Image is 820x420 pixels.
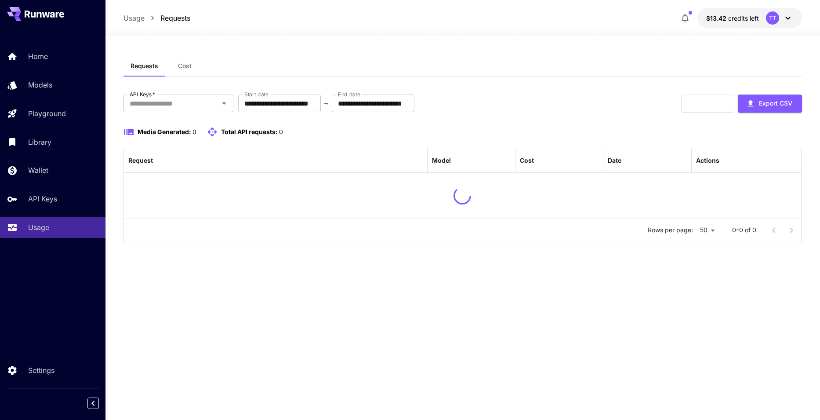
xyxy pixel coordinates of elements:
[648,226,693,234] p: Rows per page:
[706,15,728,22] span: $13.42
[244,91,268,98] label: Start date
[87,398,99,409] button: Collapse sidebar
[766,11,779,25] div: TT
[432,157,451,164] div: Model
[706,14,759,23] div: $13.42078
[28,222,49,233] p: Usage
[28,80,52,90] p: Models
[218,97,230,110] button: Open
[28,137,51,147] p: Library
[178,62,192,70] span: Cost
[160,13,190,23] a: Requests
[138,128,191,135] span: Media Generated:
[130,91,155,98] label: API Keys
[697,224,718,237] div: 50
[28,365,54,376] p: Settings
[94,395,105,411] div: Collapse sidebar
[279,128,283,135] span: 0
[28,165,48,175] p: Wallet
[131,62,158,70] span: Requests
[192,128,196,135] span: 0
[123,13,145,23] a: Usage
[338,91,360,98] label: End date
[728,15,759,22] span: credits left
[696,157,719,164] div: Actions
[128,157,153,164] div: Request
[738,95,802,113] button: Export CSV
[123,13,190,23] nav: breadcrumb
[324,98,329,109] p: ~
[520,157,534,164] div: Cost
[28,108,66,119] p: Playground
[28,194,57,204] p: API Keys
[697,8,802,28] button: $13.42078TT
[732,226,756,234] p: 0–0 of 0
[221,128,278,135] span: Total API requests:
[608,157,621,164] div: Date
[28,51,48,62] p: Home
